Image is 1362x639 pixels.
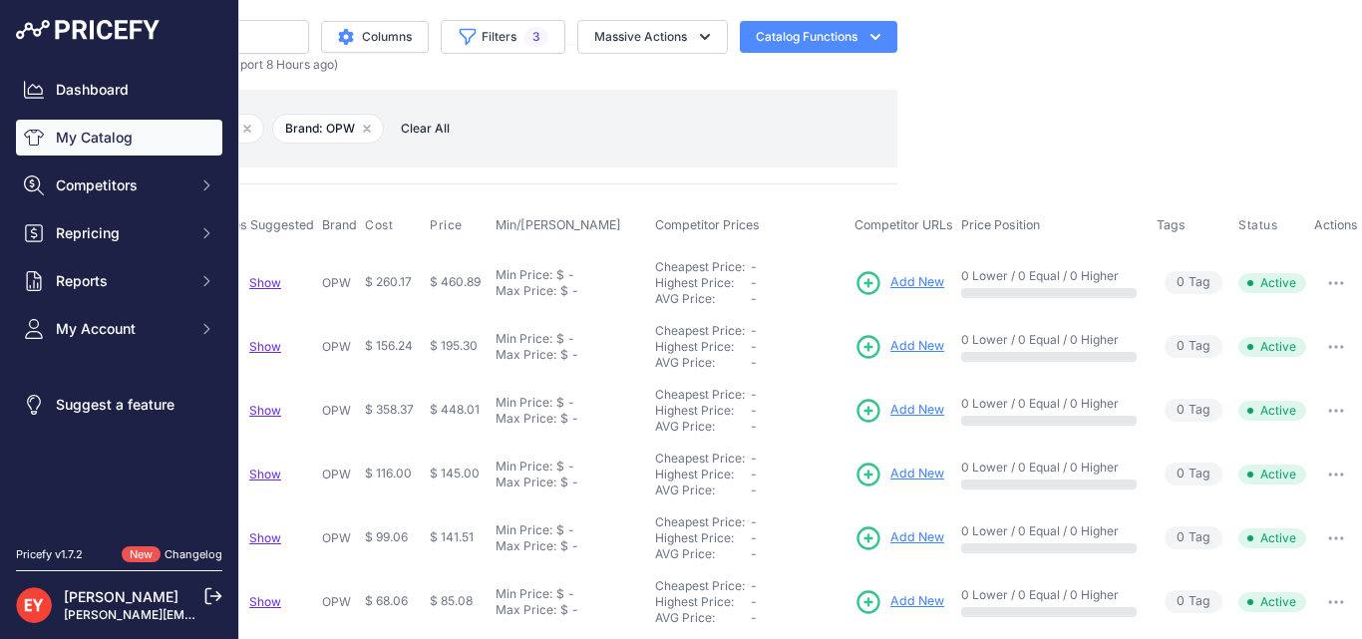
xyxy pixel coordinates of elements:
[655,451,745,466] a: Cheapest Price:
[751,594,757,609] span: -
[496,411,556,427] div: Max Price:
[1238,465,1306,484] span: Active
[560,538,568,554] div: $
[1165,463,1222,485] span: Tag
[961,268,1137,284] p: 0 Lower / 0 Equal / 0 Higher
[496,267,552,283] div: Min Price:
[1238,273,1306,293] span: Active
[16,263,222,299] button: Reports
[568,538,578,554] div: -
[195,57,338,72] span: (Last import 8 Hours ago)
[496,586,552,602] div: Min Price:
[496,602,556,618] div: Max Price:
[365,217,397,233] button: Cost
[430,466,480,480] span: $ 145.00
[854,269,944,297] a: Add New
[655,546,751,562] div: AVG Price:
[496,459,552,475] div: Min Price:
[655,610,751,626] div: AVG Price:
[577,20,728,54] button: Massive Actions
[56,271,186,291] span: Reports
[1238,528,1306,548] span: Active
[64,588,178,605] a: [PERSON_NAME]
[430,274,481,289] span: $ 460.89
[961,217,1040,232] span: Price Position
[560,411,568,427] div: $
[1177,337,1185,356] span: 0
[430,217,467,233] button: Price
[655,323,745,338] a: Cheapest Price:
[655,291,751,307] div: AVG Price:
[441,20,565,54] button: Filters3
[655,387,745,402] a: Cheapest Price:
[365,529,408,544] span: $ 99.06
[556,522,564,538] div: $
[322,594,357,610] p: OPW
[556,459,564,475] div: $
[249,275,281,290] span: Show
[1165,526,1222,549] span: Tag
[854,588,944,616] a: Add New
[1165,335,1222,358] span: Tag
[16,167,222,203] button: Competitors
[16,72,222,108] a: Dashboard
[365,217,393,233] span: Cost
[249,339,281,354] span: Show
[1314,217,1358,232] span: Actions
[322,275,357,291] p: OPW
[655,482,751,498] div: AVG Price:
[890,401,944,420] span: Add New
[1177,592,1185,611] span: 0
[165,547,222,561] a: Changelog
[655,403,751,419] div: Highest Price:
[322,403,357,419] p: OPW
[365,466,412,480] span: $ 116.00
[655,275,751,291] div: Highest Price:
[1238,401,1306,421] span: Active
[961,332,1137,348] p: 0 Lower / 0 Equal / 0 Higher
[751,323,757,338] span: -
[1177,273,1185,292] span: 0
[16,120,222,156] a: My Catalog
[655,530,751,546] div: Highest Price:
[249,467,281,481] a: Show
[655,355,751,371] div: AVG Price:
[496,283,556,299] div: Max Price:
[890,528,944,547] span: Add New
[560,283,568,299] div: $
[365,274,412,289] span: $ 260.17
[890,465,944,483] span: Add New
[365,402,414,417] span: $ 358.37
[249,530,281,545] a: Show
[854,333,944,361] a: Add New
[564,459,574,475] div: -
[655,514,745,529] a: Cheapest Price:
[496,538,556,554] div: Max Price:
[560,475,568,490] div: $
[249,403,281,418] a: Show
[56,319,186,339] span: My Account
[1238,217,1282,233] button: Status
[751,610,757,625] span: -
[322,217,357,232] span: Brand
[751,275,757,290] span: -
[322,339,357,355] p: OPW
[430,338,478,353] span: $ 195.30
[496,395,552,411] div: Min Price:
[655,217,760,232] span: Competitor Prices
[568,283,578,299] div: -
[391,119,460,139] button: Clear All
[16,215,222,251] button: Repricing
[197,217,314,232] span: Matches Suggested
[16,72,222,522] nav: Sidebar
[560,602,568,618] div: $
[890,337,944,356] span: Add New
[524,27,548,47] span: 3
[1165,399,1222,422] span: Tag
[16,311,222,347] button: My Account
[568,411,578,427] div: -
[430,593,473,608] span: $ 85.08
[751,355,757,370] span: -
